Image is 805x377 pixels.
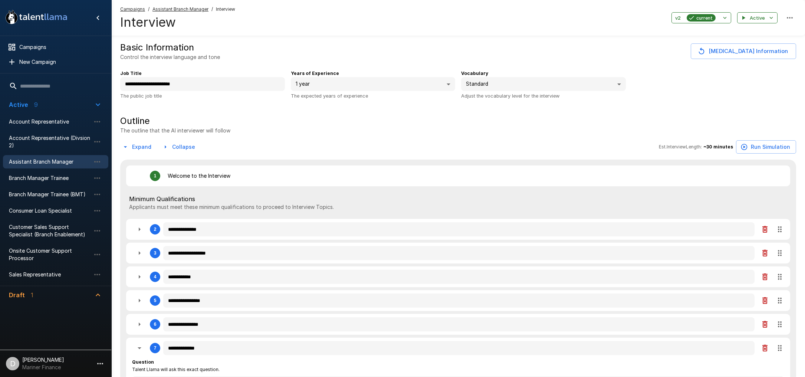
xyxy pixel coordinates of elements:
p: Control the interview language and tone [120,53,220,61]
b: ~ 30 minutes [703,144,733,150]
p: The expected years of experience [291,92,456,100]
b: Years of Experience [291,71,339,76]
div: 6 [126,314,790,335]
h4: Interview [120,14,235,30]
span: Est. Interview Length: [659,143,702,151]
span: Minimum Qualifications [129,194,787,203]
div: 3 [154,250,157,256]
b: Vocabulary [461,71,488,76]
button: v2current [671,12,731,24]
div: 2 [154,227,157,232]
span: v2 [675,14,681,22]
div: 2 [126,219,790,240]
h5: Outline [120,115,230,127]
div: 5 [154,298,157,303]
p: Adjust the vocabulary level for the interview [461,92,626,100]
span: Talent Llama will ask this exact question. [132,366,220,373]
span: / [211,6,213,13]
div: 1 year [291,77,456,91]
p: The public job title [120,92,285,100]
u: Assistant Branch Manager [152,6,208,12]
div: Standard [461,77,626,91]
p: The outline that the AI interviewer will follow [120,127,230,134]
button: [MEDICAL_DATA] Information [691,43,796,59]
span: current [693,14,716,22]
b: Question [132,359,154,365]
p: Welcome to the Interview [168,172,230,180]
button: Collapse [160,140,198,154]
span: / [148,6,149,13]
div: 4 [126,266,790,287]
p: Applicants must meet these minimum qualifications to proceed to Interview Topics. [129,203,787,211]
u: Campaigns [120,6,145,12]
button: Active [737,12,778,24]
span: Interview [216,6,235,13]
div: 1 [154,173,157,178]
div: 6 [154,322,157,327]
div: 4 [154,274,157,279]
div: 7 [154,345,157,351]
div: 3 [126,243,790,263]
b: Job Title [120,71,142,76]
h5: Basic Information [120,42,194,53]
div: 5 [126,290,790,311]
button: Expand [120,140,154,154]
button: Run Simulation [736,140,796,154]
